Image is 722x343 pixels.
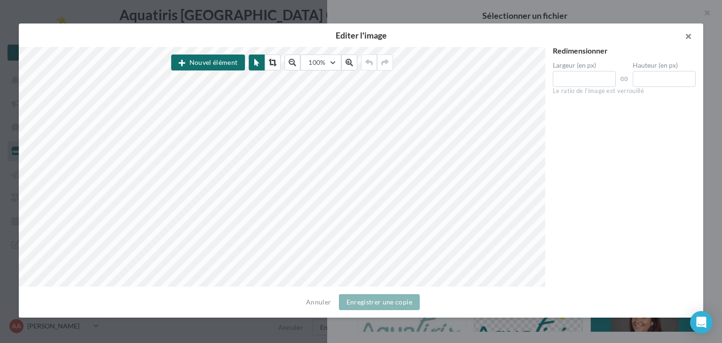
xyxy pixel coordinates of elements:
button: Enregistrer une copie [339,294,420,310]
h2: Editer l'image [34,31,688,39]
button: Annuler [302,296,335,308]
div: Le ratio de l'image est verrouillé [553,87,696,95]
label: Hauteur (en px) [633,62,696,69]
button: 100% [300,55,341,70]
div: Open Intercom Messenger [690,311,713,334]
label: Largeur (en px) [553,62,616,69]
div: Redimensionner [553,47,696,55]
